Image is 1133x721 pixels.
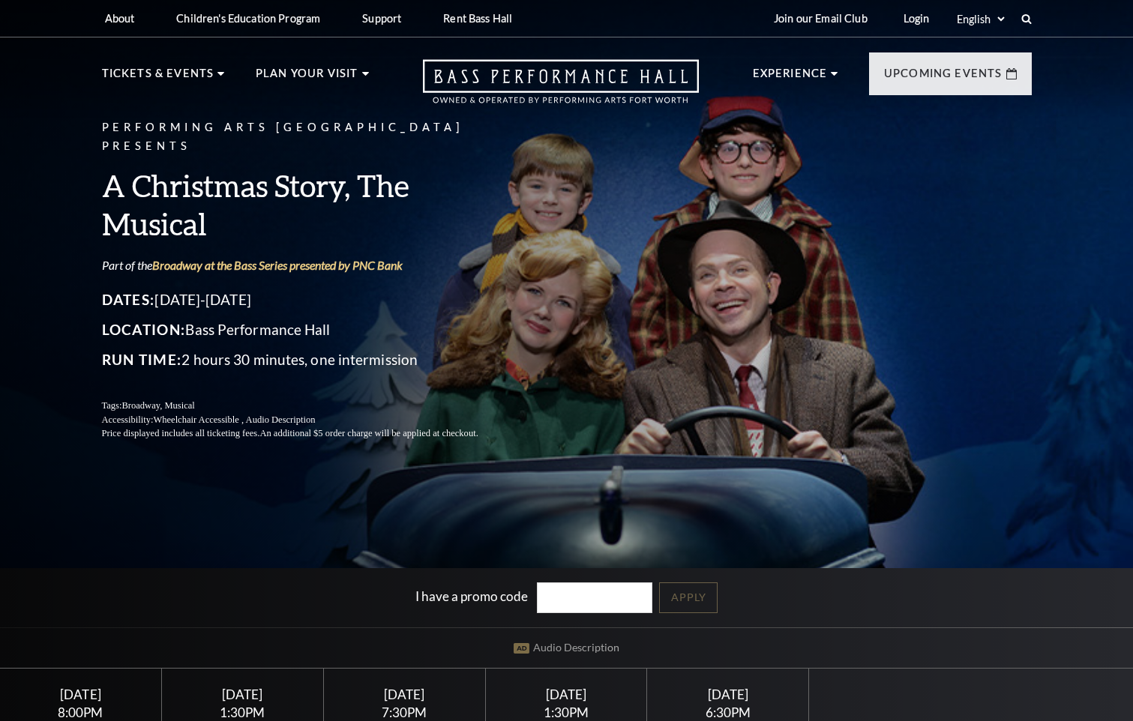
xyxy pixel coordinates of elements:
p: Plan Your Visit [256,64,358,91]
p: Rent Bass Hall [443,12,512,25]
div: [DATE] [341,687,466,702]
p: Part of the [102,257,514,274]
div: [DATE] [180,687,305,702]
p: Children's Education Program [176,12,320,25]
span: Broadway, Musical [121,400,194,411]
p: Tags: [102,399,514,413]
div: [DATE] [503,687,628,702]
p: Experience [753,64,828,91]
div: 6:30PM [665,706,790,719]
div: [DATE] [18,687,143,702]
label: I have a promo code [415,588,528,604]
p: Tickets & Events [102,64,214,91]
a: Broadway at the Bass Series presented by PNC Bank [152,258,403,272]
h3: A Christmas Story, The Musical [102,166,514,243]
span: Dates: [102,291,155,308]
p: Accessibility: [102,413,514,427]
span: An additional $5 order charge will be applied at checkout. [259,428,478,438]
div: [DATE] [665,687,790,702]
p: Price displayed includes all ticketing fees. [102,426,514,441]
p: Upcoming Events [884,64,1003,91]
span: Run Time: [102,351,182,368]
p: [DATE]-[DATE] [102,288,514,312]
div: 1:30PM [180,706,305,719]
div: 1:30PM [503,706,628,719]
p: 2 hours 30 minutes, one intermission [102,348,514,372]
span: Wheelchair Accessible , Audio Description [153,414,315,425]
div: 8:00PM [18,706,143,719]
p: Performing Arts [GEOGRAPHIC_DATA] Presents [102,118,514,156]
p: Support [362,12,401,25]
p: About [105,12,135,25]
span: Location: [102,321,186,338]
select: Select: [954,12,1007,26]
div: 7:30PM [341,706,466,719]
p: Bass Performance Hall [102,318,514,342]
